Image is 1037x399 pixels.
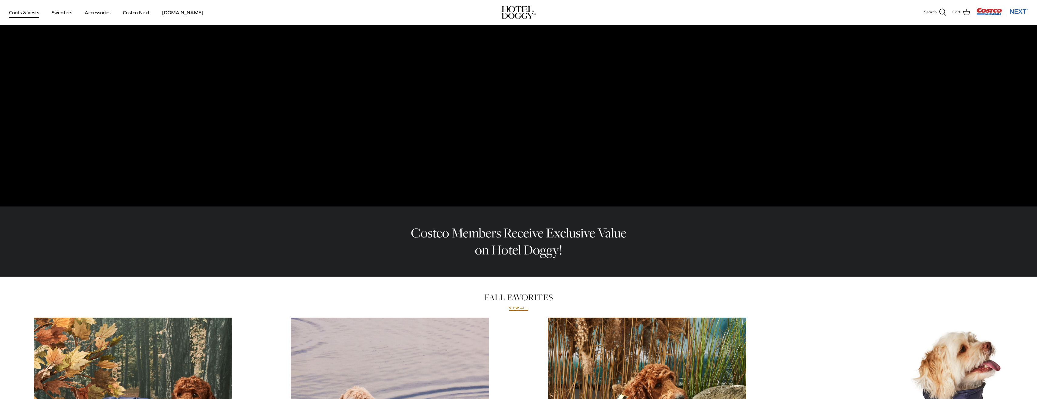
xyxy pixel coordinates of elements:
[952,9,961,15] span: Cart
[976,12,1028,16] a: Visit Costco Next
[117,2,155,23] a: Costco Next
[502,6,536,19] a: hoteldoggy.com hoteldoggycom
[952,9,970,16] a: Cart
[46,2,78,23] a: Sweaters
[509,306,528,311] a: View all
[924,9,946,16] a: Search
[79,2,116,23] a: Accessories
[484,291,553,303] a: FALL FAVORITES
[406,224,631,259] h2: Costco Members Receive Exclusive Value on Hotel Doggy!
[976,8,1028,15] img: Costco Next
[502,6,536,19] img: hoteldoggycom
[924,9,937,15] span: Search
[4,2,45,23] a: Coats & Vests
[157,2,209,23] a: [DOMAIN_NAME]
